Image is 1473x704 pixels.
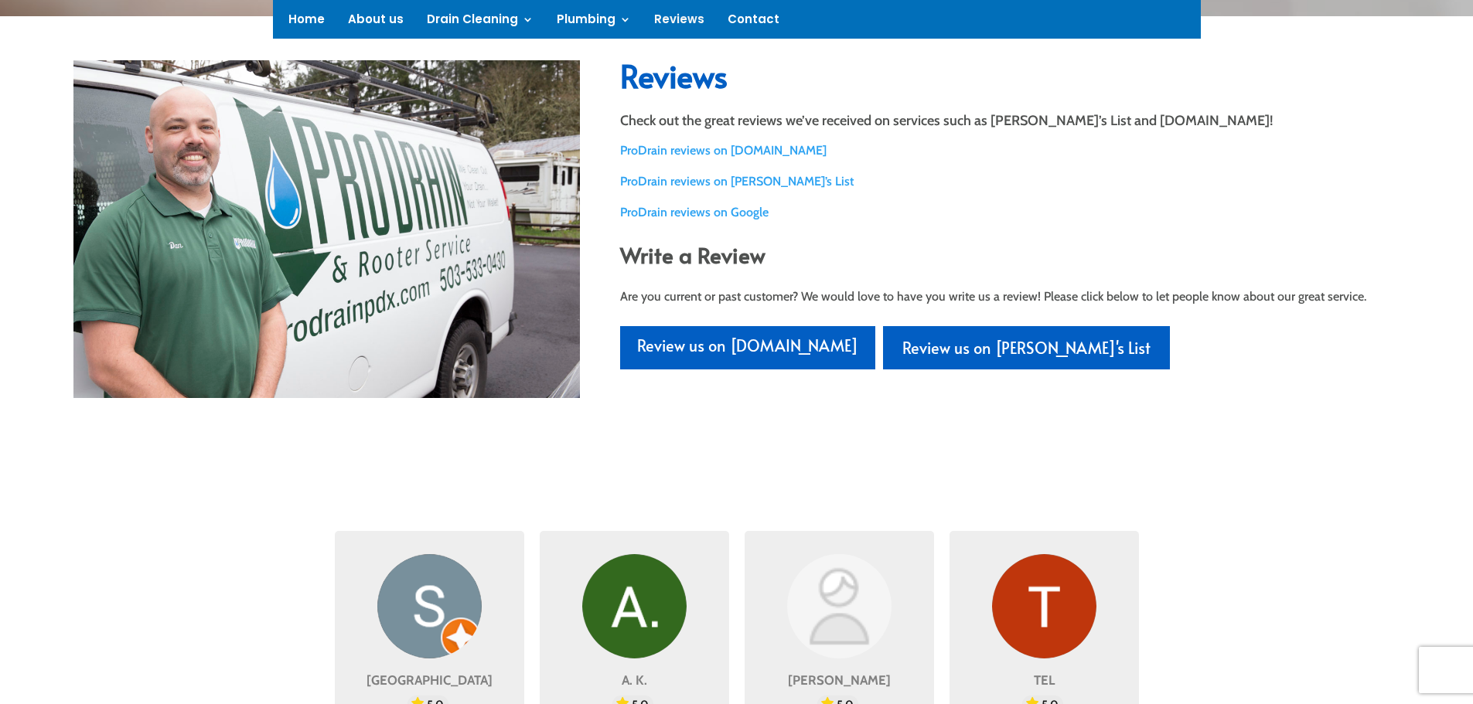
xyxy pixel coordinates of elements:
[973,672,1116,690] div: TEL
[582,554,687,658] img: A. K. Avatar
[377,554,482,658] img: Sydney Avatar
[358,672,501,690] div: [GEOGRAPHIC_DATA]
[768,672,911,690] div: [PERSON_NAME]
[620,143,827,158] a: ProDrain reviews on [DOMAIN_NAME]
[557,14,631,31] a: Plumbing
[620,205,769,219] a: ProDrain reviews on Google
[620,174,854,189] a: ProDrain reviews on [PERSON_NAME]’s List
[620,242,1400,276] h2: Write a Review
[620,326,875,369] a: Review us on [DOMAIN_NAME]
[73,60,580,398] img: _MG_4155_1
[348,14,404,31] a: About us
[427,14,534,31] a: Drain Cleaning
[288,14,325,31] a: Home
[620,287,1400,306] p: Are you current or past customer? We would love to have you write us a review! Please click below...
[563,672,706,690] div: A. K.
[620,60,1400,99] h2: Reviews
[654,14,704,31] a: Reviews
[620,111,1400,130] p: Check out the great reviews we’ve received on services such as [PERSON_NAME]’s List and [DOMAIN_N...
[992,554,1096,658] img: TEL Avatar
[883,326,1170,369] a: Review us on [PERSON_NAME]'s List
[728,14,779,31] a: Contact
[787,554,892,658] img: Judy C. Avatar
